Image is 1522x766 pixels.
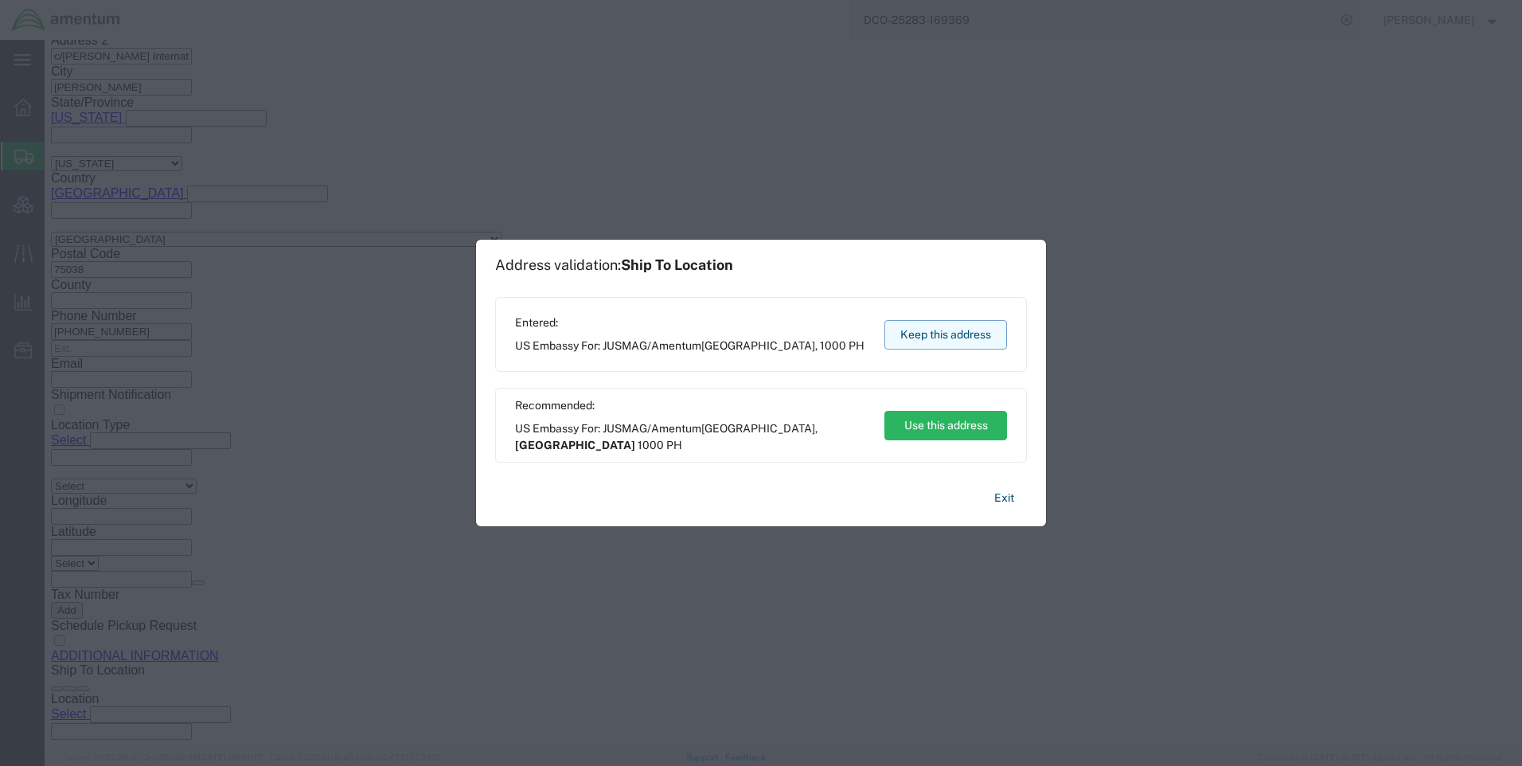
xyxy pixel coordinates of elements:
h1: Address validation: [495,256,733,274]
span: US Embassy For: JUSMAG/Amentum , [515,420,869,454]
span: [GEOGRAPHIC_DATA] [701,339,815,352]
span: 1000 [820,339,846,352]
button: Keep this address [884,320,1007,350]
span: Recommended: [515,397,869,414]
span: PH [849,339,864,352]
span: Ship To Location [621,256,733,273]
button: Use this address [884,411,1007,440]
span: [GEOGRAPHIC_DATA] [701,422,815,435]
button: Exit [981,484,1027,512]
span: US Embassy For: JUSMAG/Amentum , [515,338,864,354]
span: Entered: [515,315,864,331]
span: [GEOGRAPHIC_DATA] [515,439,635,451]
span: PH [666,439,682,451]
span: 1000 [638,439,664,451]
